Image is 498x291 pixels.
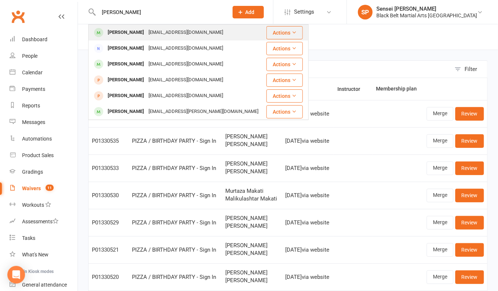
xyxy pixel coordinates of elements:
div: [EMAIL_ADDRESS][DOMAIN_NAME] [146,59,225,70]
div: Messages [22,119,45,125]
a: Waivers 11 [10,180,78,197]
div: General attendance [22,282,67,288]
a: Tasks [10,230,78,246]
span: Instructor [337,86,368,92]
span: 11 [46,185,54,191]
div: Gradings [22,169,43,175]
div: [EMAIL_ADDRESS][DOMAIN_NAME] [146,27,225,38]
a: Review [455,189,484,202]
div: [EMAIL_ADDRESS][DOMAIN_NAME] [146,75,225,85]
a: Review [455,216,484,229]
div: P01330535 [92,138,125,144]
a: Clubworx [9,7,27,26]
a: Merge [427,243,454,256]
a: Merge [427,107,454,120]
div: Reports [22,103,40,109]
span: [PERSON_NAME] [225,161,279,167]
div: [DATE] via website [286,138,331,144]
div: What's New [22,252,49,258]
a: Merge [427,189,454,202]
input: Search... [96,7,223,17]
div: P01330520 [92,274,125,280]
a: Product Sales [10,147,78,164]
a: Review [455,270,484,284]
a: Calendar [10,64,78,81]
div: PIZZA / BIRTHDAY PARTY - Sign In [132,192,219,199]
a: What's New [10,246,78,263]
span: [PERSON_NAME] [225,270,279,276]
div: P01330530 [92,192,125,199]
span: [PERSON_NAME] [225,215,279,221]
a: Review [455,243,484,256]
a: Review [455,107,484,120]
div: [DATE] via website [286,165,331,171]
a: Automations [10,131,78,147]
a: Review [455,134,484,148]
th: Membership plan [373,78,422,100]
div: PIZZA / BIRTHDAY PARTY - Sign In [132,247,219,253]
div: [DATE] via website [286,247,331,253]
div: P01330529 [92,220,125,226]
div: Payments [22,86,45,92]
a: Merge [427,134,454,148]
button: Actions [266,42,303,55]
a: Review [455,162,484,175]
div: [EMAIL_ADDRESS][DOMAIN_NAME] [146,91,225,101]
button: Actions [266,105,303,118]
div: [DATE] via website [286,220,331,226]
button: Actions [266,74,303,87]
div: Filter [465,65,477,74]
div: Dashboard [22,36,47,42]
a: People [10,48,78,64]
span: [PERSON_NAME] [225,141,279,148]
span: [PERSON_NAME] [225,134,279,140]
div: P01330533 [92,165,125,171]
a: Merge [427,162,454,175]
a: Merge [427,270,454,284]
div: [EMAIL_ADDRESS][DOMAIN_NAME] [146,43,225,54]
div: Sensei [PERSON_NAME] [376,6,477,12]
div: Calendar [22,70,43,75]
span: Add [246,9,255,15]
div: [PERSON_NAME] [105,59,146,70]
div: PIZZA / BIRTHDAY PARTY - Sign In [132,274,219,280]
div: PIZZA / BIRTHDAY PARTY - Sign In [132,165,219,171]
div: [PERSON_NAME] [105,43,146,54]
a: Reports [10,97,78,114]
button: Instructor [337,85,368,93]
span: Murtaza Makati [225,188,279,194]
button: Filter [451,61,487,78]
span: Malikulashtar Makati [225,196,279,202]
a: Messages [10,114,78,131]
div: Black Belt Martial Arts [GEOGRAPHIC_DATA] [376,12,477,19]
a: Gradings [10,164,78,180]
div: Waivers [22,185,41,191]
div: People [22,53,37,59]
span: [PERSON_NAME] [225,250,279,256]
a: Merge [427,216,454,229]
span: Signed [286,86,310,92]
div: P01330521 [92,247,125,253]
button: Actions [266,26,303,39]
span: [PERSON_NAME] [225,223,279,229]
div: Product Sales [22,152,54,158]
span: [PERSON_NAME] [225,277,279,284]
a: Workouts [10,197,78,213]
span: [PERSON_NAME] [225,242,279,249]
div: Open Intercom Messenger [7,266,25,284]
button: Signed [286,85,310,93]
span: Settings [294,4,314,20]
div: PIZZA / BIRTHDAY PARTY - Sign In [132,138,219,144]
a: Payments [10,81,78,97]
div: [PERSON_NAME] [105,106,146,117]
div: PIZZA / BIRTHDAY PARTY - Sign In [132,220,219,226]
div: Tasks [22,235,35,241]
a: Assessments [10,213,78,230]
div: Assessments [22,219,58,224]
button: Actions [266,58,303,71]
div: [EMAIL_ADDRESS][PERSON_NAME][DOMAIN_NAME] [146,106,261,117]
div: [PERSON_NAME] [105,91,146,101]
span: [PERSON_NAME] [225,168,279,175]
div: [DATE] via website [286,192,331,199]
div: [PERSON_NAME] [105,27,146,38]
